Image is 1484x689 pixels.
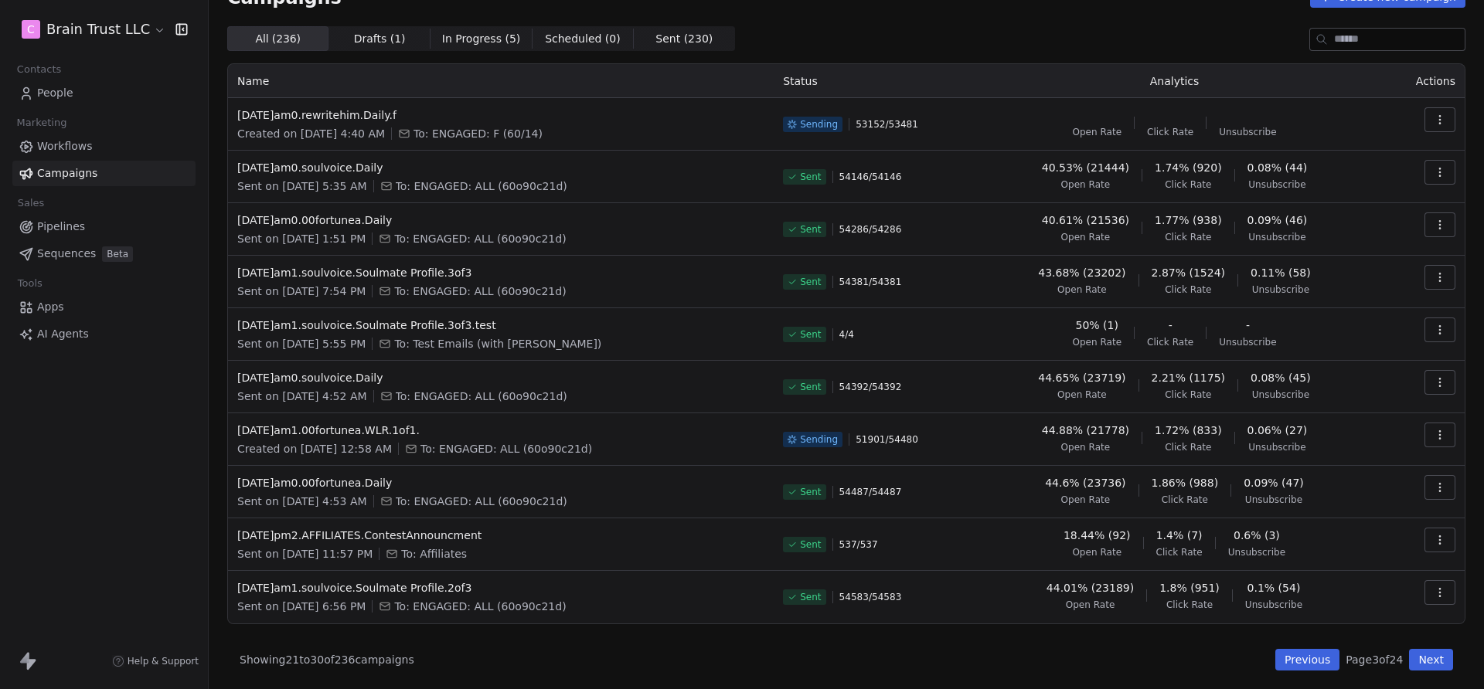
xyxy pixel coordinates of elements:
[1165,178,1211,191] span: Click Rate
[1038,370,1125,385] span: 44.65% (23719)
[237,336,366,351] span: Sent on [DATE] 5:55 PM
[800,223,821,236] span: Sent
[394,599,566,614] span: To: ENGAGED: ALL (60o90c21d)
[1152,475,1219,490] span: 1.86% (988)
[1247,160,1308,175] span: 0.08% (44)
[1156,546,1203,558] span: Click Rate
[237,599,366,614] span: Sent on [DATE] 6:56 PM
[37,299,64,315] span: Apps
[442,31,521,47] span: In Progress ( 5 )
[11,272,49,295] span: Tools
[1155,423,1222,438] span: 1.72% (833)
[1061,441,1111,453] span: Open Rate
[46,19,150,39] span: Brain Trust LLC
[37,165,97,182] span: Campaigns
[839,276,902,288] span: 54381 / 54381
[1042,160,1129,175] span: 40.53% (21444)
[1155,160,1222,175] span: 1.74% (920)
[1251,265,1311,280] span: 0.11% (58)
[354,31,406,47] span: Drafts ( 1 )
[1247,212,1308,228] span: 0.09% (46)
[1244,475,1304,490] span: 0.09% (47)
[545,31,621,47] span: Scheduled ( 0 )
[800,171,821,183] span: Sent
[800,276,821,288] span: Sent
[237,423,764,438] span: [DATE]am1.00fortunea.WLR.1of1.
[12,134,196,159] a: Workflows
[1072,336,1122,348] span: Open Rate
[1248,231,1305,243] span: Unsubscribe
[1409,649,1453,670] button: Next
[839,171,902,183] span: 54146 / 54146
[1155,212,1222,228] span: 1.77% (938)
[856,118,918,131] span: 53152 / 53481
[237,370,764,385] span: [DATE]am0.soulvoice.Daily
[1247,580,1301,596] span: 0.1% (54)
[12,80,196,106] a: People
[1228,546,1285,558] span: Unsubscribe
[12,214,196,239] a: Pipelines
[112,655,199,667] a: Help & Support
[1247,423,1308,438] span: 0.06% (27)
[1061,494,1111,506] span: Open Rate
[1047,580,1134,596] span: 44.01% (23189)
[1165,283,1211,296] span: Click Rate
[19,16,165,42] button: CBrain Trust LLC
[37,246,96,262] span: Sequences
[396,178,567,194] span: To: ENGAGED: ALL (60o90c21d)
[1275,649,1339,670] button: Previous
[1245,599,1302,611] span: Unsubscribe
[396,389,567,404] span: To: ENGAGED: ALL (60o90c21d)
[11,192,51,215] span: Sales
[237,160,764,175] span: [DATE]am0.soulvoice.Daily
[237,546,373,562] span: Sent on [DATE] 11:57 PM
[394,336,601,351] span: To: Test Emails (with Ray)
[1064,528,1131,543] span: 18.44% (92)
[1382,64,1465,98] th: Actions
[1042,423,1129,438] span: 44.88% (21778)
[1165,441,1211,453] span: Click Rate
[800,328,821,341] span: Sent
[237,107,764,123] span: [DATE]am0.rewritehim.Daily.f
[10,111,73,134] span: Marketing
[237,441,392,457] span: Created on [DATE] 12:58 AM
[1169,317,1173,333] span: -
[420,441,592,457] span: To: ENGAGED: ALL (60o90c21d)
[1165,231,1211,243] span: Click Rate
[774,64,967,98] th: Status
[1038,265,1125,280] span: 43.68% (23202)
[1152,370,1225,385] span: 2.21% (1175)
[1252,389,1309,401] span: Unsubscribe
[800,381,821,393] span: Sent
[37,138,93,154] span: Workflows
[1248,441,1305,453] span: Unsubscribe
[414,126,543,141] span: To: ENGAGED: F (60/14)
[839,538,878,551] span: 537 / 537
[1152,265,1225,280] span: 2.87% (1524)
[237,283,366,299] span: Sent on [DATE] 7:54 PM
[1159,580,1220,596] span: 1.8% (951)
[1162,494,1208,506] span: Click Rate
[839,381,902,393] span: 54392 / 54392
[1165,389,1211,401] span: Click Rate
[1061,178,1111,191] span: Open Rate
[394,231,566,246] span: To: ENGAGED: ALL (60o90c21d)
[1248,178,1305,191] span: Unsubscribe
[102,246,133,262] span: Beta
[1246,317,1250,333] span: -
[12,161,196,186] a: Campaigns
[1072,546,1122,558] span: Open Rate
[1166,599,1213,611] span: Click Rate
[37,326,89,342] span: AI Agents
[1147,126,1193,138] span: Click Rate
[37,85,73,101] span: People
[27,22,35,37] span: C
[228,64,774,98] th: Name
[839,223,902,236] span: 54286 / 54286
[1057,389,1107,401] span: Open Rate
[1057,283,1107,296] span: Open Rate
[1234,528,1280,543] span: 0.6% (3)
[237,475,764,490] span: [DATE]am0.00fortunea.Daily
[800,538,821,551] span: Sent
[237,265,764,280] span: [DATE]am1.soulvoice.Soulmate Profile.3of3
